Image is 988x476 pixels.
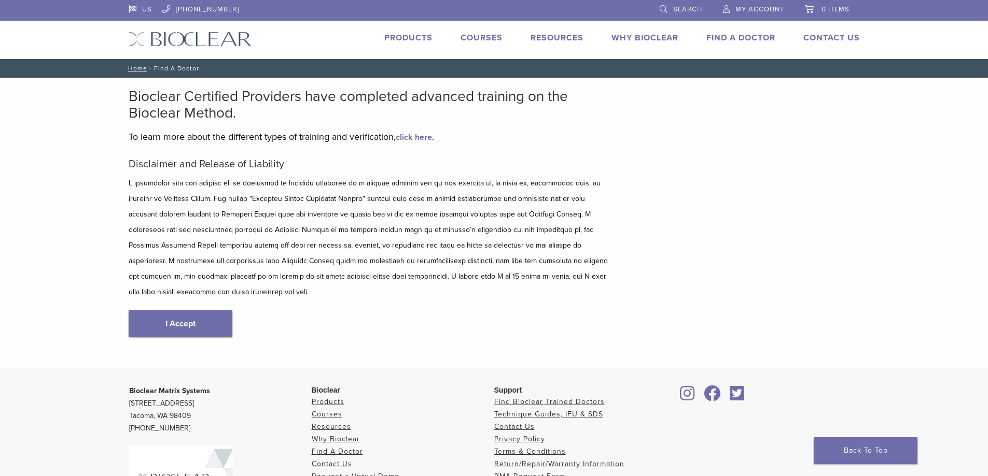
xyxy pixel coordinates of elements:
[396,132,432,142] a: click here
[822,5,850,13] span: 0 items
[312,422,351,431] a: Resources
[494,410,603,419] a: Technique Guides, IFU & SDS
[531,33,583,43] a: Resources
[673,5,702,13] span: Search
[312,397,344,406] a: Products
[129,88,611,121] h2: Bioclear Certified Providers have completed advanced training on the Bioclear Method.
[129,176,611,300] p: L ipsumdolor sita con adipisc eli se doeiusmod te Incididu utlaboree do m aliquae adminim ven qu ...
[129,129,611,145] p: To learn more about the different types of training and verification, .
[129,385,312,435] p: [STREET_ADDRESS] Tacoma, WA 98409 [PHONE_NUMBER]
[129,386,210,395] strong: Bioclear Matrix Systems
[494,397,605,406] a: Find Bioclear Trained Doctors
[494,459,624,468] a: Return/Repair/Warranty Information
[461,33,503,43] a: Courses
[312,459,352,468] a: Contact Us
[494,435,545,443] a: Privacy Policy
[735,5,784,13] span: My Account
[129,158,611,170] h5: Disclaimer and Release of Liability
[701,392,725,402] a: Bioclear
[727,392,748,402] a: Bioclear
[129,310,232,337] a: I Accept
[677,392,699,402] a: Bioclear
[147,66,154,71] span: /
[494,386,522,394] span: Support
[312,435,360,443] a: Why Bioclear
[803,33,860,43] a: Contact Us
[129,32,252,47] img: Bioclear
[494,422,535,431] a: Contact Us
[312,386,340,394] span: Bioclear
[121,59,868,78] nav: Find A Doctor
[814,437,917,464] a: Back To Top
[125,65,147,72] a: Home
[611,33,678,43] a: Why Bioclear
[312,447,363,456] a: Find A Doctor
[384,33,433,43] a: Products
[494,447,566,456] a: Terms & Conditions
[312,410,342,419] a: Courses
[706,33,775,43] a: Find A Doctor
